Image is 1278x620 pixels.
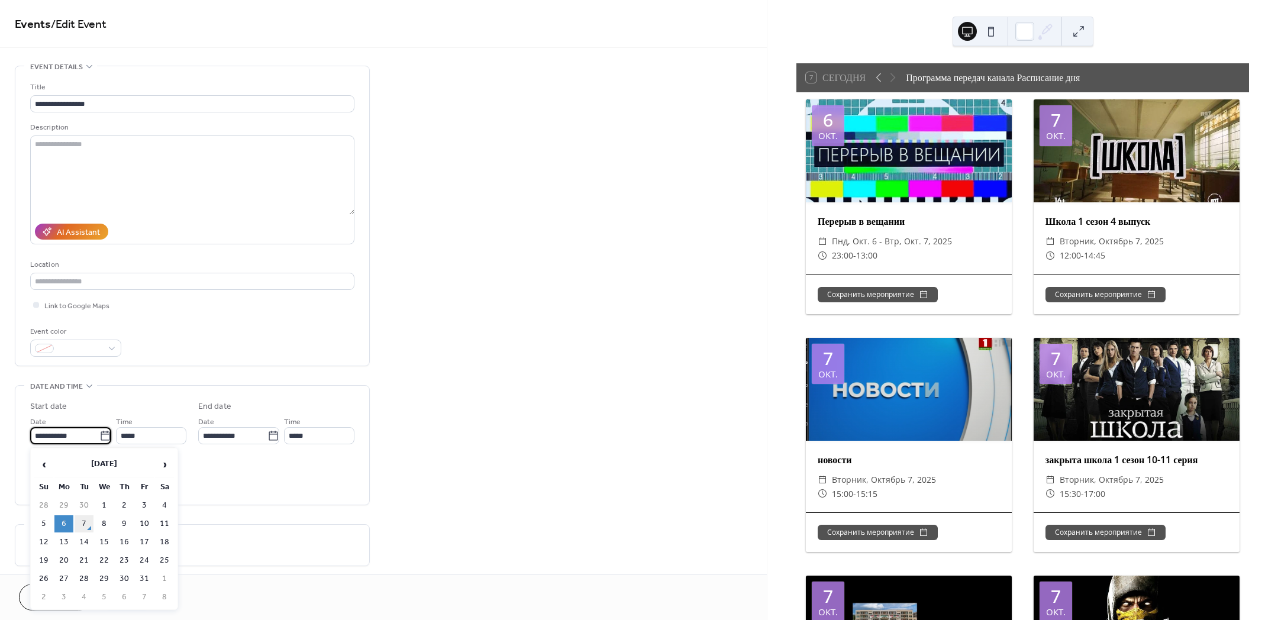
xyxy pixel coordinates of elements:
[54,479,73,496] th: Mo
[1060,487,1081,501] span: 15:30
[1046,608,1066,616] div: окт.
[34,552,53,569] td: 19
[135,515,154,532] td: 10
[156,453,173,476] span: ›
[155,534,174,551] td: 18
[818,234,827,248] div: ​
[135,497,154,514] td: 3
[135,534,154,551] td: 17
[30,401,67,413] div: Start date
[1045,487,1055,501] div: ​
[1084,248,1105,263] span: 14:45
[30,259,352,271] div: Location
[832,487,853,501] span: 15:00
[30,325,119,338] div: Event color
[818,525,938,540] button: Сохранить мероприятие
[51,13,106,36] span: / Edit Event
[75,570,93,587] td: 28
[856,248,877,263] span: 13:00
[30,416,46,428] span: Date
[116,416,133,428] span: Time
[115,534,134,551] td: 16
[1046,370,1066,379] div: окт.
[115,479,134,496] th: Th
[44,300,109,312] span: Link to Google Maps
[155,552,174,569] td: 25
[34,589,53,606] td: 2
[95,570,114,587] td: 29
[832,248,853,263] span: 23:00
[75,479,93,496] th: Tu
[1045,287,1166,302] button: Сохранить мероприятие
[856,487,877,501] span: 15:15
[198,416,214,428] span: Date
[1060,234,1164,248] span: вторник, октябрь 7, 2025
[115,497,134,514] td: 2
[853,248,856,263] span: -
[75,552,93,569] td: 21
[34,570,53,587] td: 26
[155,570,174,587] td: 1
[1051,587,1061,605] div: 7
[95,534,114,551] td: 15
[832,234,952,248] span: пнд, окт. 6 - втр, окт. 7, 2025
[135,589,154,606] td: 7
[95,552,114,569] td: 22
[19,584,92,611] button: Cancel
[75,497,93,514] td: 30
[155,515,174,532] td: 11
[34,497,53,514] td: 28
[115,515,134,532] td: 9
[818,370,838,379] div: окт.
[853,487,856,501] span: -
[1060,473,1164,487] span: вторник, октябрь 7, 2025
[54,452,154,477] th: [DATE]
[115,589,134,606] td: 6
[1046,131,1066,140] div: окт.
[806,453,1012,467] div: новости
[198,401,231,413] div: End date
[95,589,114,606] td: 5
[95,497,114,514] td: 1
[75,589,93,606] td: 4
[1045,248,1055,263] div: ​
[54,552,73,569] td: 20
[135,479,154,496] th: Fr
[818,473,827,487] div: ​
[1051,350,1061,367] div: 7
[818,248,827,263] div: ​
[30,61,83,73] span: Event details
[54,589,73,606] td: 3
[906,70,1080,85] div: Программа передач канала Расписание дня
[35,453,53,476] span: ‹
[135,570,154,587] td: 31
[34,515,53,532] td: 5
[34,534,53,551] td: 12
[155,479,174,496] th: Sa
[823,587,833,605] div: 7
[1045,234,1055,248] div: ​
[57,227,100,239] div: AI Assistant
[75,534,93,551] td: 14
[1084,487,1105,501] span: 17:00
[1034,453,1240,467] div: закрыта школа 1 сезон 10-11 серия
[1060,248,1081,263] span: 12:00
[135,552,154,569] td: 24
[1034,214,1240,228] div: Школа 1 сезон 4 выпуск
[30,121,352,134] div: Description
[54,570,73,587] td: 27
[54,534,73,551] td: 13
[806,214,1012,228] div: Перерыв в вещании
[54,497,73,514] td: 29
[1081,487,1084,501] span: -
[284,416,301,428] span: Time
[1051,111,1061,129] div: 7
[823,350,833,367] div: 7
[818,487,827,501] div: ​
[34,479,53,496] th: Su
[95,479,114,496] th: We
[818,608,838,616] div: окт.
[30,380,83,393] span: Date and time
[155,589,174,606] td: 8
